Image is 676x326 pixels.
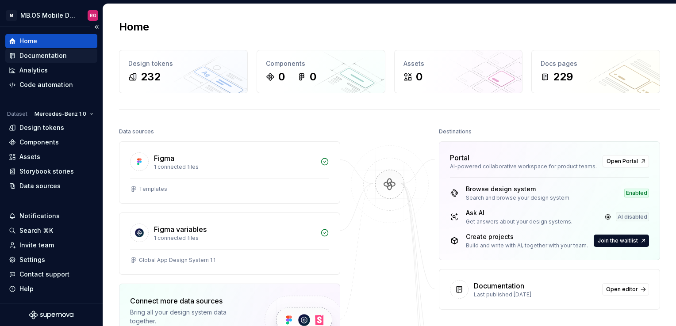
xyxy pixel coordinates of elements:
[416,70,422,84] div: 0
[624,189,649,197] div: Enabled
[35,110,86,118] span: Mercedes-Benz 1.0
[5,267,97,281] button: Contact support
[119,125,154,138] div: Data sources
[531,50,660,93] a: Docs pages229
[7,110,27,118] div: Dataset
[119,212,340,275] a: Figma variables1 connected filesGlobal App Design System 1.1
[257,50,385,93] a: Components00
[19,226,53,235] div: Search ⌘K
[606,286,638,293] span: Open editor
[139,186,167,193] div: Templates
[5,121,97,135] a: Design tokens
[130,308,250,326] div: Bring all your design system data together.
[603,155,649,167] a: Open Portal
[5,63,97,77] a: Analytics
[19,138,59,147] div: Components
[466,185,571,193] div: Browse design system
[130,296,250,306] div: Connect more data sources
[553,70,573,84] div: 229
[119,50,248,93] a: Design tokens232
[139,257,215,264] div: Global App Design System 1.1
[5,238,97,252] a: Invite team
[19,51,67,60] div: Documentation
[5,179,97,193] a: Data sources
[5,282,97,296] button: Help
[119,20,149,34] h2: Home
[403,59,514,68] div: Assets
[19,123,64,132] div: Design tokens
[19,80,73,89] div: Code automation
[19,270,69,279] div: Contact support
[19,241,54,250] div: Invite team
[19,66,48,75] div: Analytics
[266,59,376,68] div: Components
[128,59,238,68] div: Design tokens
[5,135,97,149] a: Components
[31,108,97,120] button: Mercedes-Benz 1.0
[154,153,174,163] div: Figma
[141,70,161,84] div: 232
[19,37,37,45] div: Home
[20,11,77,20] div: MB.OS Mobile Design System
[466,208,572,217] div: Ask AI
[310,70,316,84] div: 0
[466,242,588,249] div: Build and write with AI, together with your team.
[19,167,74,176] div: Storybook stories
[594,235,649,247] button: Join the waitlist
[439,125,472,138] div: Destinations
[19,152,40,161] div: Assets
[474,281,524,291] div: Documentation
[5,224,97,238] button: Search ⌘K
[5,49,97,63] a: Documentation
[616,212,649,221] div: AI disabled
[154,163,315,171] div: 1 connected files
[278,70,285,84] div: 0
[466,232,588,241] div: Create projects
[154,224,207,235] div: Figma variables
[90,12,96,19] div: RG
[90,21,103,33] button: Collapse sidebar
[5,34,97,48] a: Home
[154,235,315,242] div: 1 connected files
[466,194,571,201] div: Search and browse your design system.
[450,163,597,170] div: AI-powered collaborative workspace for product teams.
[29,311,73,319] svg: Supernova Logo
[19,182,61,190] div: Data sources
[394,50,523,93] a: Assets0
[5,78,97,92] a: Code automation
[5,253,97,267] a: Settings
[450,152,469,163] div: Portal
[598,237,638,244] span: Join the waitlist
[19,284,34,293] div: Help
[602,283,649,296] a: Open editor
[541,59,651,68] div: Docs pages
[19,212,60,220] div: Notifications
[6,10,17,21] div: M
[5,164,97,178] a: Storybook stories
[466,218,572,225] div: Get answers about your design systems.
[119,141,340,204] a: Figma1 connected filesTemplates
[19,255,45,264] div: Settings
[474,291,597,298] div: Last published [DATE]
[5,209,97,223] button: Notifications
[2,6,101,25] button: MMB.OS Mobile Design SystemRG
[5,150,97,164] a: Assets
[607,158,638,165] span: Open Portal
